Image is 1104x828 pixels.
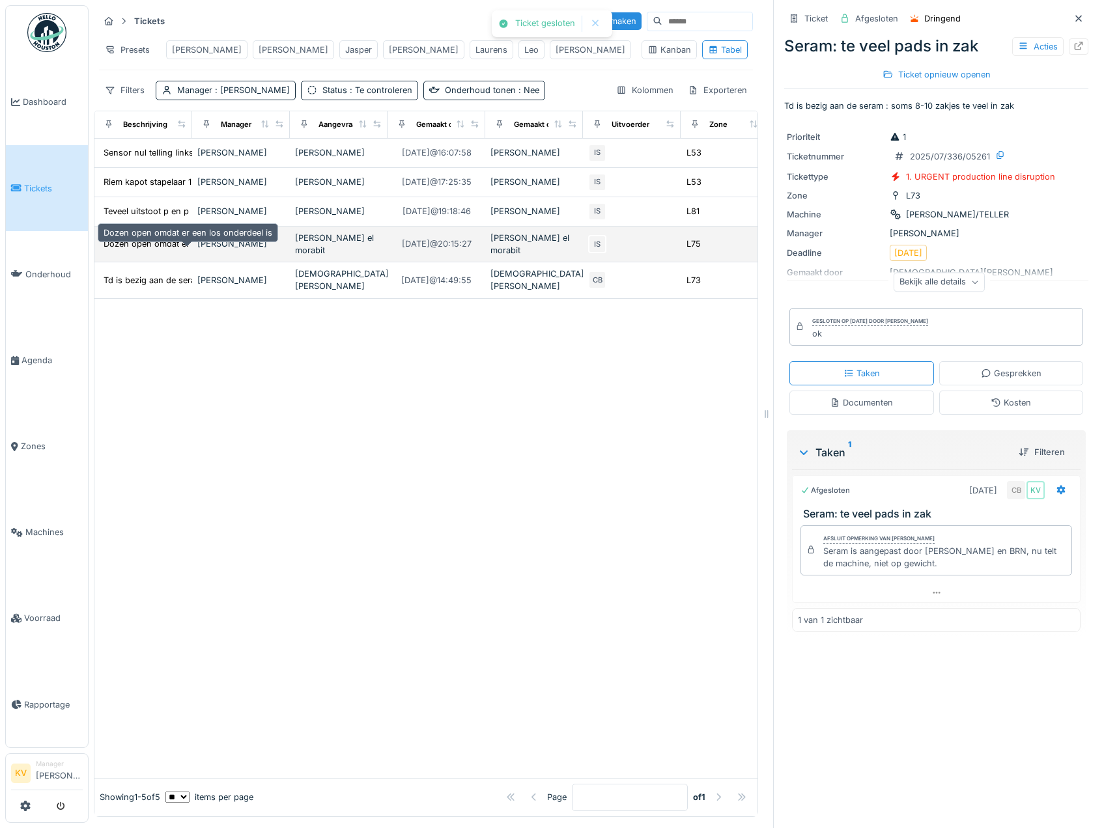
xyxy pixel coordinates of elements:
[98,223,278,242] div: Dozen open omdat er een los onderdeel is
[787,227,885,240] div: Manager
[21,440,83,452] span: Zones
[295,205,382,217] div: [PERSON_NAME]
[104,274,300,286] div: Td is bezig aan de seram : soms 8-10 zakjes te ...
[910,150,990,163] div: 2025/07/336/05261
[21,354,83,366] span: Agenda
[475,44,507,56] div: Laurens
[686,146,701,159] div: L53
[906,171,1055,183] div: 1. URGENT production line disruption
[890,131,906,143] div: 1
[855,12,898,25] div: Afgesloten
[812,317,928,326] div: Gesloten op [DATE] door [PERSON_NAME]
[123,119,167,130] div: Beschrijving
[906,208,1009,221] div: [PERSON_NAME]/TELLER
[11,759,83,790] a: KV Manager[PERSON_NAME]
[36,759,83,787] li: [PERSON_NAME]
[708,44,742,56] div: Tabel
[843,367,880,379] div: Taken
[686,205,700,217] div: L81
[177,84,290,96] div: Manager
[787,189,885,202] div: Zone
[490,232,578,256] div: [PERSON_NAME] el morabit
[612,119,649,130] div: Uitvoerder
[403,205,471,217] div: [DATE] @ 19:18:46
[981,367,1041,379] div: Gesprekken
[295,268,382,292] div: [DEMOGRAPHIC_DATA][PERSON_NAME]
[803,508,1075,520] h3: Seram: te veel pads in zak
[11,764,31,783] li: KV
[6,661,88,747] a: Rapportage
[6,317,88,403] a: Agenda
[259,44,328,56] div: [PERSON_NAME]
[823,545,1066,570] div: Seram is aangepast door [PERSON_NAME] en BRN, nu telt de machine, niet op gewicht.
[401,274,472,286] div: [DATE] @ 14:49:55
[848,445,851,460] sup: 1
[104,205,189,217] div: Teveel uitstoot p en p
[295,232,382,256] div: [PERSON_NAME] el morabit
[588,173,606,191] div: IS
[295,146,382,159] div: [PERSON_NAME]
[490,176,578,188] div: [PERSON_NAME]
[830,396,893,409] div: Documenten
[1026,481,1045,499] div: KV
[784,100,1088,112] p: Td is bezig aan de seram : soms 8-10 zakjes te veel in zak
[197,176,285,188] div: [PERSON_NAME]
[784,34,1088,58] div: Seram: te veel pads in zak
[104,238,272,250] div: Dozen open omdat er een los onderdeel is
[787,227,1086,240] div: [PERSON_NAME]
[877,66,996,83] div: Ticket opnieuw openen
[197,274,285,286] div: [PERSON_NAME]
[25,268,83,281] span: Onderhoud
[787,150,885,163] div: Ticketnummer
[6,145,88,231] a: Tickets
[104,146,199,159] div: Sensor nul telling links 1
[402,176,472,188] div: [DATE] @ 17:25:35
[402,146,472,159] div: [DATE] @ 16:07:58
[894,273,985,292] div: Bekijk alle details
[165,791,253,803] div: items per page
[797,445,1008,460] div: Taken
[104,176,212,188] div: Riem kapot stapelaar 1 links
[547,791,567,803] div: Page
[1012,37,1064,56] div: Acties
[212,85,290,95] span: : [PERSON_NAME]
[36,759,83,769] div: Manager
[345,44,372,56] div: Jasper
[804,12,828,25] div: Ticket
[6,575,88,661] a: Voorraad
[524,44,539,56] div: Leo
[490,205,578,217] div: [PERSON_NAME]
[682,81,753,100] div: Exporteren
[800,485,850,496] div: Afgesloten
[197,205,285,217] div: [PERSON_NAME]
[99,81,150,100] div: Filters
[24,698,83,711] span: Rapportage
[197,238,285,250] div: [PERSON_NAME]
[402,238,472,250] div: [DATE] @ 20:15:27
[787,171,885,183] div: Tickettype
[516,85,539,95] span: : Nee
[197,146,285,159] div: [PERSON_NAME]
[686,238,701,250] div: L75
[27,13,66,52] img: Badge_color-CXgf-gQk.svg
[798,614,863,626] div: 1 van 1 zichtbaar
[969,484,997,497] div: [DATE]
[709,119,728,130] div: Zone
[221,119,251,130] div: Manager
[588,235,606,253] div: IS
[515,18,575,29] div: Ticket gesloten
[787,208,885,221] div: Machine
[894,247,922,259] div: [DATE]
[100,791,160,803] div: Showing 1 - 5 of 5
[445,84,539,96] div: Onderhoud tonen
[6,404,88,490] a: Zones
[787,247,885,259] div: Deadline
[812,327,928,340] div: ok
[588,202,606,221] div: IS
[24,612,83,624] span: Voorraad
[490,268,578,292] div: [DEMOGRAPHIC_DATA][PERSON_NAME]
[172,44,242,56] div: [PERSON_NAME]
[99,40,156,59] div: Presets
[991,396,1031,409] div: Kosten
[686,176,701,188] div: L53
